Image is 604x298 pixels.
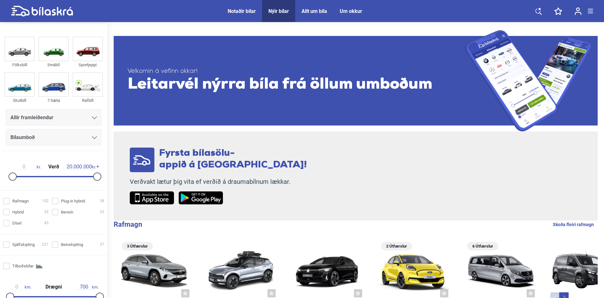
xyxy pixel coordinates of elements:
span: Drægni [44,284,63,289]
span: 6 Útfærslur [470,242,495,250]
span: 29 [100,209,104,215]
span: Tilboðsbílar [12,263,33,269]
span: km. [9,284,31,290]
span: Rafmagn [12,198,29,204]
span: km. [76,284,99,290]
span: Allir framleiðendur [10,113,53,122]
div: Fólksbíll [4,61,35,68]
div: Smábíl [39,61,69,68]
span: Velkomin á vefinn okkar! [128,67,465,75]
a: Notaðir bílar [228,8,256,14]
span: Beinskipting [61,241,83,248]
span: Verð [47,164,61,169]
span: Fyrsta bílasölu- appið á [GEOGRAPHIC_DATA]! [159,149,307,170]
a: Skoða fleiri rafmagn [553,220,594,229]
div: Rafbíll [73,97,103,104]
span: Bílaumboð [10,133,35,142]
span: 37 [100,241,104,248]
span: 38 [100,198,104,204]
span: 3 Útfærslur [125,242,150,250]
b: Rafmagn [114,220,142,228]
a: Allt um bíla [302,8,327,14]
span: Leitarvél nýrra bíla frá öllum umboðum [128,75,465,94]
span: 32 [44,209,49,215]
span: Plug-in hybrid [61,198,85,204]
img: user-login.svg [575,7,582,15]
div: 7 Sæta [39,97,69,104]
span: Sjálfskipting [12,241,35,248]
span: Dísel [12,220,21,226]
a: Nýir bílar [268,8,289,14]
a: Velkomin á vefinn okkar!Leitarvél nýrra bíla frá öllum umboðum [114,30,598,131]
div: Skutbíll [4,97,35,104]
span: Hybrid [12,209,24,215]
div: Sportjeppi [73,61,103,68]
span: Bensín [61,209,73,215]
a: Um okkur [340,8,362,14]
p: Verðvakt lætur þig vita ef verðið á draumabílnum lækkar. [130,178,307,186]
span: 221 [42,241,49,248]
span: kr. [11,164,41,170]
span: 45 [44,220,49,226]
span: 102 [42,198,49,204]
span: kr. [67,164,96,170]
span: 2 Útfærslur [384,242,409,250]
